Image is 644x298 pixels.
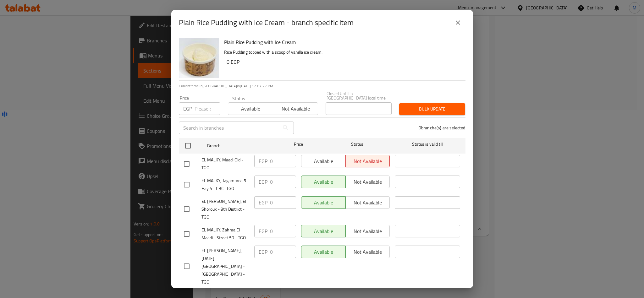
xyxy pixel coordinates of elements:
input: Please enter price [270,176,296,188]
input: Please enter price [270,246,296,258]
p: EGP [259,178,267,186]
input: Please enter price [270,196,296,209]
span: EL MALKY, Tagammoa 5 - Hay 4 - CBC -TGO [201,177,249,192]
span: Status is valid till [395,140,460,148]
h6: Plain Rice Pudding with Ice Cream [224,38,460,46]
h2: Plain Rice Pudding with Ice Cream - branch specific item [179,18,354,28]
p: EGP [259,248,267,256]
span: Branch [207,142,272,150]
span: EL [PERSON_NAME], [DATE] - [GEOGRAPHIC_DATA] - [GEOGRAPHIC_DATA] - TGO [201,247,249,286]
p: Rice Pudding topped with a scoop of vanilla ice cream. [224,48,460,56]
input: Please enter price [195,102,220,115]
span: EL MALKY, Maadi Old - TGO [201,156,249,172]
button: close [450,15,465,30]
button: Bulk update [399,103,465,115]
span: Available [231,104,271,113]
input: Please enter price [270,225,296,237]
img: Plain Rice Pudding with Ice Cream [179,38,219,78]
span: EL MALKY, Zahraa El Maadi - Street 50 - TGO [201,226,249,242]
span: Price [278,140,319,148]
p: EGP [183,105,192,112]
p: EGP [259,227,267,235]
span: Bulk update [404,105,460,113]
input: Please enter price [270,155,296,167]
button: Not available [273,102,318,115]
span: Status [324,140,390,148]
p: Current time in [GEOGRAPHIC_DATA] is [DATE] 12:07:27 PM [179,83,465,89]
h6: 0 EGP [227,57,460,66]
p: 0 branche(s) are selected [419,125,465,131]
span: EL [PERSON_NAME], El Shorouk - 8th District - TGO [201,198,249,221]
p: EGP [259,199,267,206]
span: Not available [276,104,316,113]
input: Search in branches [179,122,279,134]
p: EGP [259,157,267,165]
button: Available [228,102,273,115]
